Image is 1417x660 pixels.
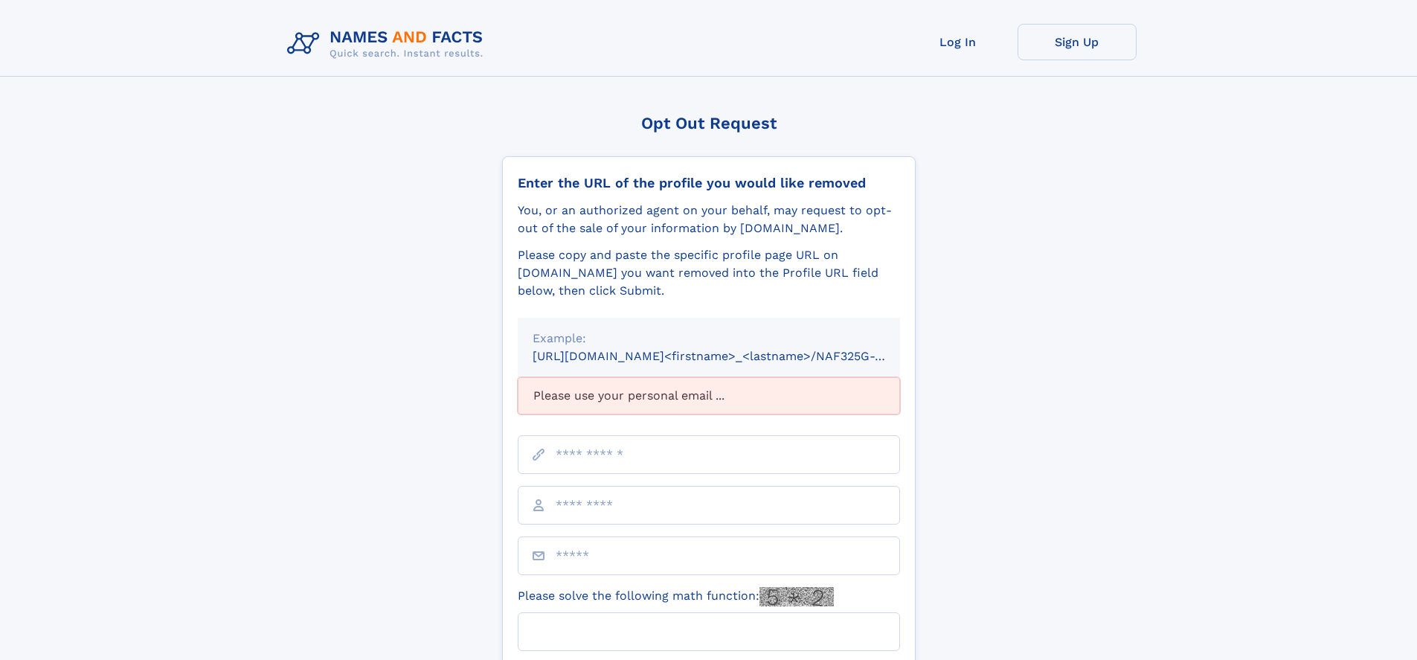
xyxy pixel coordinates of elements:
div: Opt Out Request [502,114,916,132]
div: Please use your personal email ... [518,377,900,414]
div: Example: [533,330,885,347]
div: You, or an authorized agent on your behalf, may request to opt-out of the sale of your informatio... [518,202,900,237]
small: [URL][DOMAIN_NAME]<firstname>_<lastname>/NAF325G-xxxxxxxx [533,349,928,363]
a: Sign Up [1018,24,1137,60]
div: Enter the URL of the profile you would like removed [518,175,900,191]
div: Please copy and paste the specific profile page URL on [DOMAIN_NAME] you want removed into the Pr... [518,246,900,300]
img: Logo Names and Facts [281,24,495,64]
label: Please solve the following math function: [518,587,834,606]
a: Log In [899,24,1018,60]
